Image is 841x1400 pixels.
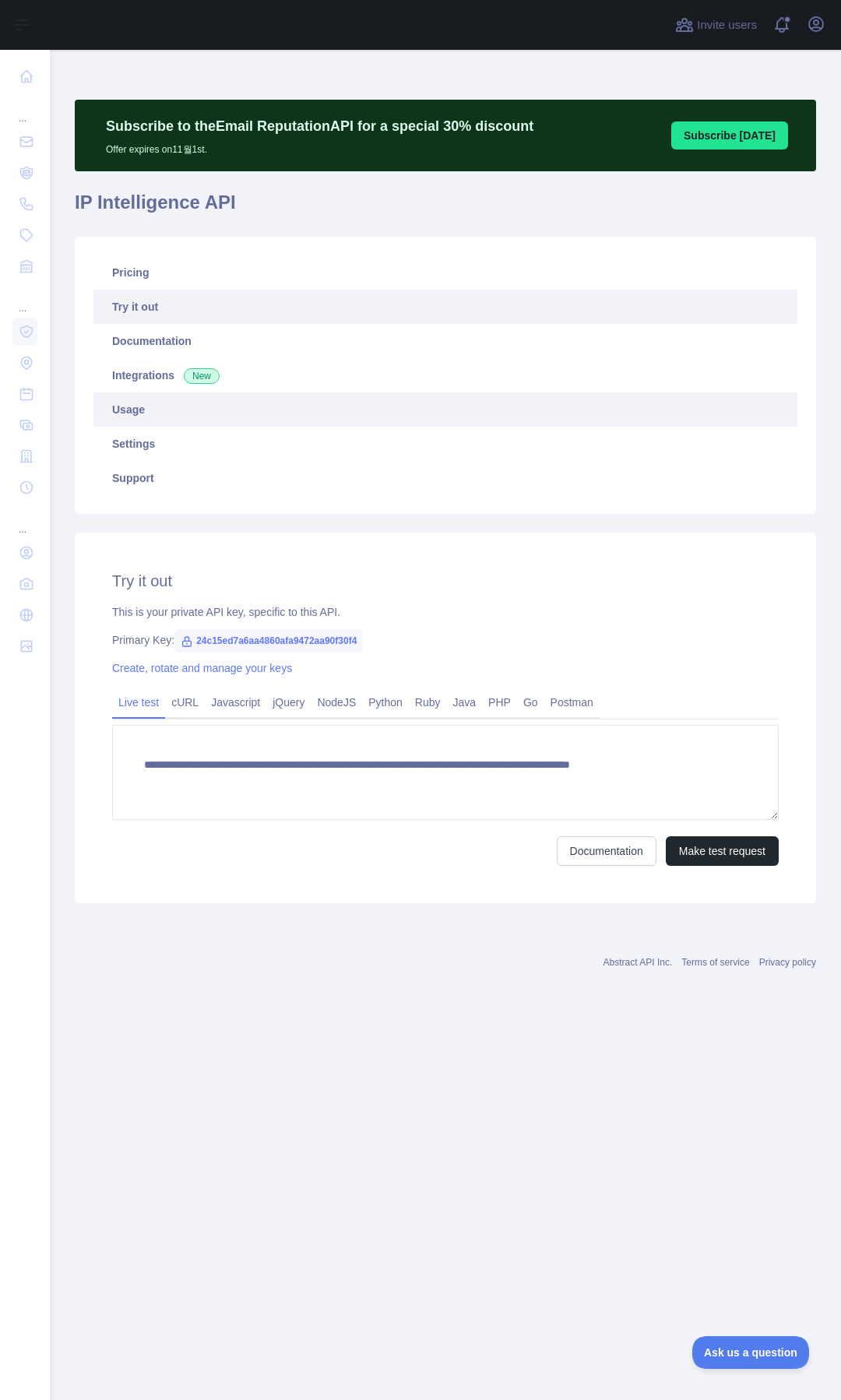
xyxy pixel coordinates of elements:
a: Create, rotate and manage your keys [112,662,292,674]
a: Support [93,461,797,495]
a: Documentation [557,836,656,866]
span: 24c15ed7a6aa4860afa9472aa90f30f4 [174,629,363,653]
a: Live test [112,690,165,715]
a: jQuery [266,690,311,715]
a: NodeJS [311,690,362,715]
a: Privacy policy [759,957,816,968]
a: Java [447,690,483,715]
div: Primary Key: [112,632,779,648]
div: ... [12,283,37,315]
span: Invite users [697,16,757,34]
iframe: Toggle Customer Support [692,1336,810,1369]
a: Usage [93,392,797,427]
a: Python [362,690,409,715]
a: Try it out [93,290,797,324]
div: ... [12,505,37,536]
button: Make test request [666,836,779,866]
a: Javascript [205,690,266,715]
a: Pricing [93,255,797,290]
a: Postman [544,690,600,715]
a: PHP [482,690,517,715]
div: ... [12,93,37,125]
a: Documentation [93,324,797,358]
h1: IP Intelligence API [75,190,816,227]
p: Subscribe to the Email Reputation API for a special 30 % discount [106,115,533,137]
a: Abstract API Inc. [603,957,673,968]
a: Ruby [409,690,447,715]
button: Subscribe [DATE] [671,121,788,149]
button: Invite users [672,12,760,37]
a: Integrations New [93,358,797,392]
a: Terms of service [681,957,749,968]
div: This is your private API key, specific to this API. [112,604,779,620]
p: Offer expires on 11월 1st. [106,137,533,156]
span: New [184,368,220,384]
a: Go [517,690,544,715]
a: Settings [93,427,797,461]
a: cURL [165,690,205,715]
h2: Try it out [112,570,779,592]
